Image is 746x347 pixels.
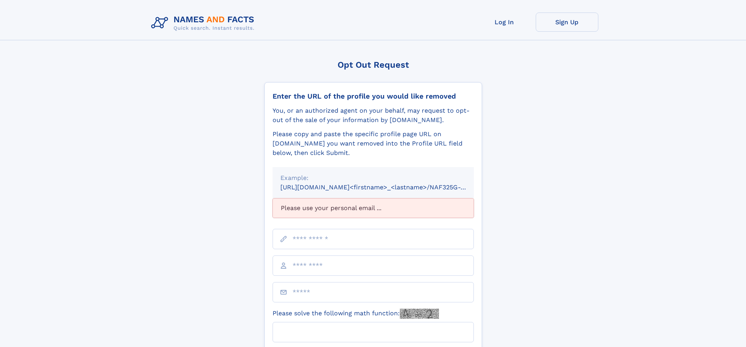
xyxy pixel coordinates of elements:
div: Enter the URL of the profile you would like removed [273,92,474,101]
div: Example: [280,173,466,183]
div: Opt Out Request [264,60,482,70]
div: Please copy and paste the specific profile page URL on [DOMAIN_NAME] you want removed into the Pr... [273,129,474,158]
a: Sign Up [536,13,598,32]
div: You, or an authorized agent on your behalf, may request to opt-out of the sale of your informatio... [273,106,474,125]
img: Logo Names and Facts [148,13,261,34]
small: [URL][DOMAIN_NAME]<firstname>_<lastname>/NAF325G-xxxxxxxx [280,183,489,191]
label: Please solve the following math function: [273,309,439,319]
a: Log In [473,13,536,32]
div: Please use your personal email ... [273,198,474,218]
